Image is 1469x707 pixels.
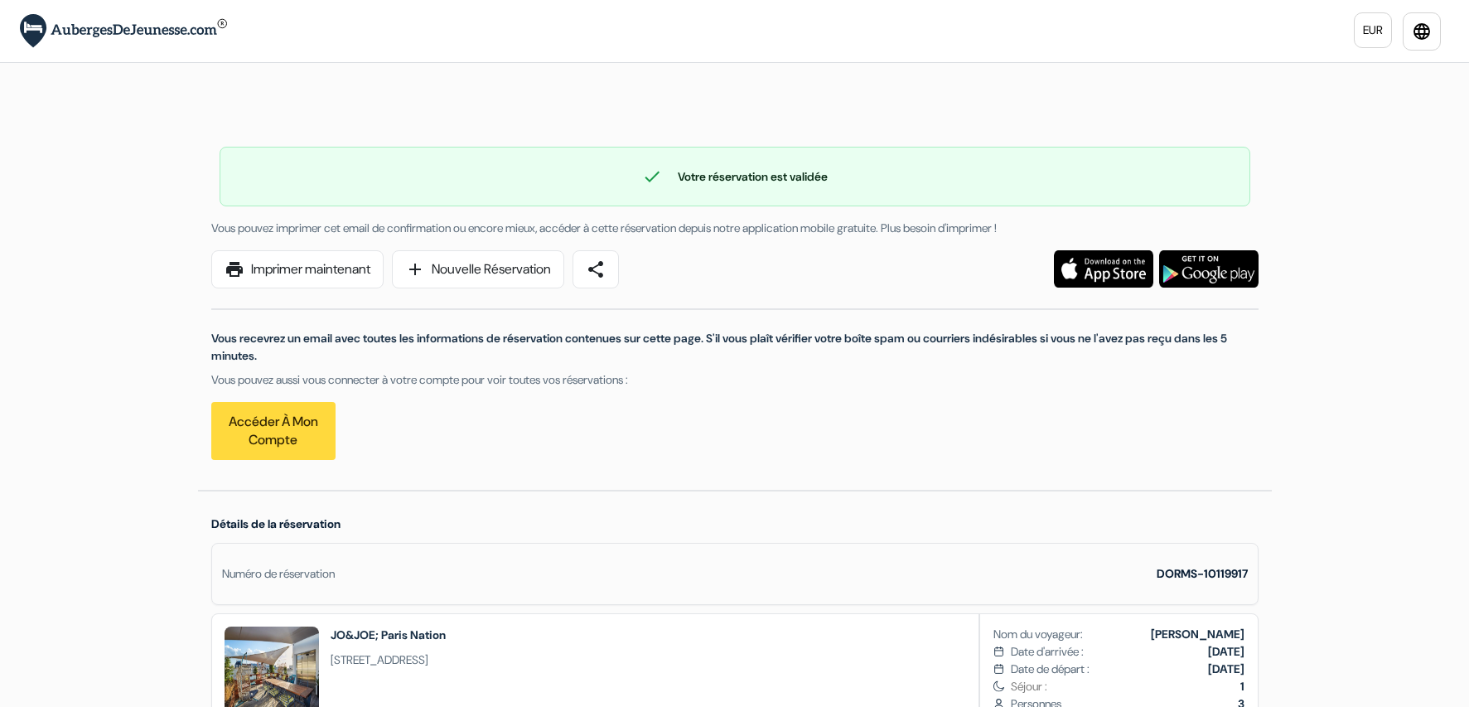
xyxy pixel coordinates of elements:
div: Numéro de réservation [222,565,335,583]
span: add [405,259,425,279]
div: Votre réservation est validée [220,167,1249,186]
span: Date d'arrivée : [1011,643,1084,661]
strong: DORMS-10119917 [1157,566,1248,581]
span: Vous pouvez imprimer cet email de confirmation ou encore mieux, accéder à cette réservation depui... [211,220,997,235]
a: Accéder à mon compte [211,402,336,460]
p: Vous recevrez un email avec toutes les informations de réservation contenues sur cette page. S'il... [211,330,1259,365]
p: Vous pouvez aussi vous connecter à votre compte pour voir toutes vos réservations : [211,371,1259,389]
span: [STREET_ADDRESS] [331,651,446,669]
a: language [1403,12,1441,51]
i: language [1412,22,1432,41]
h2: JO&JOE; Paris Nation [331,627,446,643]
span: share [586,259,606,279]
a: EUR [1354,12,1392,48]
span: check [642,167,662,186]
span: print [225,259,244,279]
b: [DATE] [1208,644,1244,659]
span: Séjour : [1011,678,1244,695]
a: printImprimer maintenant [211,250,384,288]
a: share [573,250,619,288]
img: Téléchargez l'application gratuite [1159,250,1259,288]
b: [DATE] [1208,661,1244,676]
b: [PERSON_NAME] [1151,627,1244,642]
span: Nom du voyageur: [993,626,1083,643]
span: Détails de la réservation [211,516,341,531]
b: 1 [1240,679,1244,694]
img: AubergesDeJeunesse.com [20,14,227,48]
img: Téléchargez l'application gratuite [1054,250,1153,288]
span: Date de départ : [1011,661,1090,678]
a: addNouvelle Réservation [392,250,564,288]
